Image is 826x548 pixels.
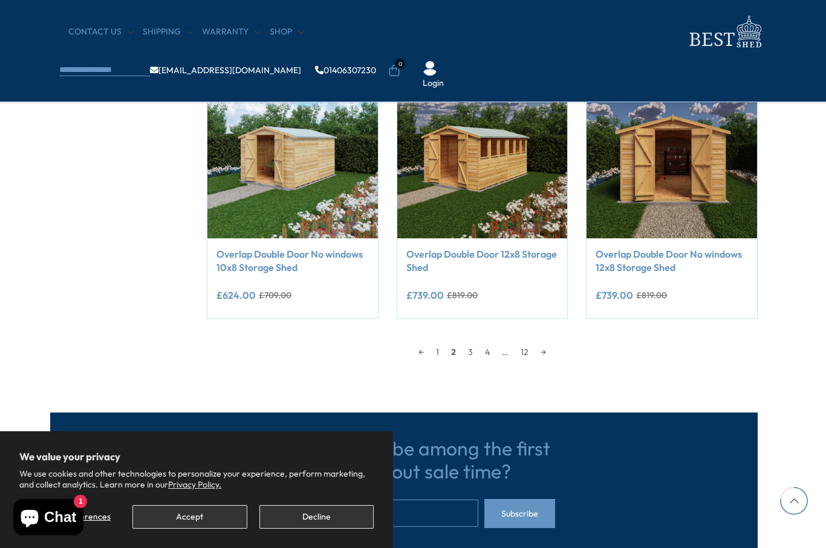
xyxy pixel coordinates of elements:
del: £819.00 [636,291,667,299]
p: We use cookies and other technologies to personalize your experience, perform marketing, and coll... [19,468,374,490]
a: Shop [270,26,304,38]
a: Overlap Double Door No windows 10x8 Storage Shed [216,247,369,275]
span: Subscribe [501,509,538,518]
a: ← [412,343,430,361]
h3: Do you want to be among the first to know about sale time? [253,437,555,483]
ins: £624.00 [216,290,256,300]
span: … [496,343,515,361]
a: Overlap Double Door 12x8 Storage Shed [406,247,559,275]
button: Subscribe [484,499,555,528]
a: 4 [479,343,496,361]
a: [EMAIL_ADDRESS][DOMAIN_NAME] [150,66,301,74]
del: £819.00 [447,291,478,299]
a: Overlap Double Door No windows 12x8 Storage Shed [596,247,748,275]
h2: We value your privacy [19,451,374,463]
img: User Icon [423,61,437,76]
a: Privacy Policy. [168,479,221,490]
a: 12 [515,343,535,361]
ins: £739.00 [596,290,633,300]
a: 01406307230 [315,66,376,74]
a: 1 [430,343,445,361]
button: Decline [259,505,374,529]
a: 0 [388,65,400,77]
inbox-online-store-chat: Shopify online store chat [10,499,87,538]
a: 3 [462,343,479,361]
a: Login [423,77,444,90]
button: Accept [132,505,247,529]
img: logo [682,12,767,51]
span: 2 [445,343,462,361]
a: Shipping [143,26,193,38]
a: CONTACT US [68,26,134,38]
del: £709.00 [259,291,291,299]
ins: £739.00 [406,290,444,300]
span: 0 [395,59,405,69]
a: Warranty [202,26,261,38]
a: → [535,343,552,361]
